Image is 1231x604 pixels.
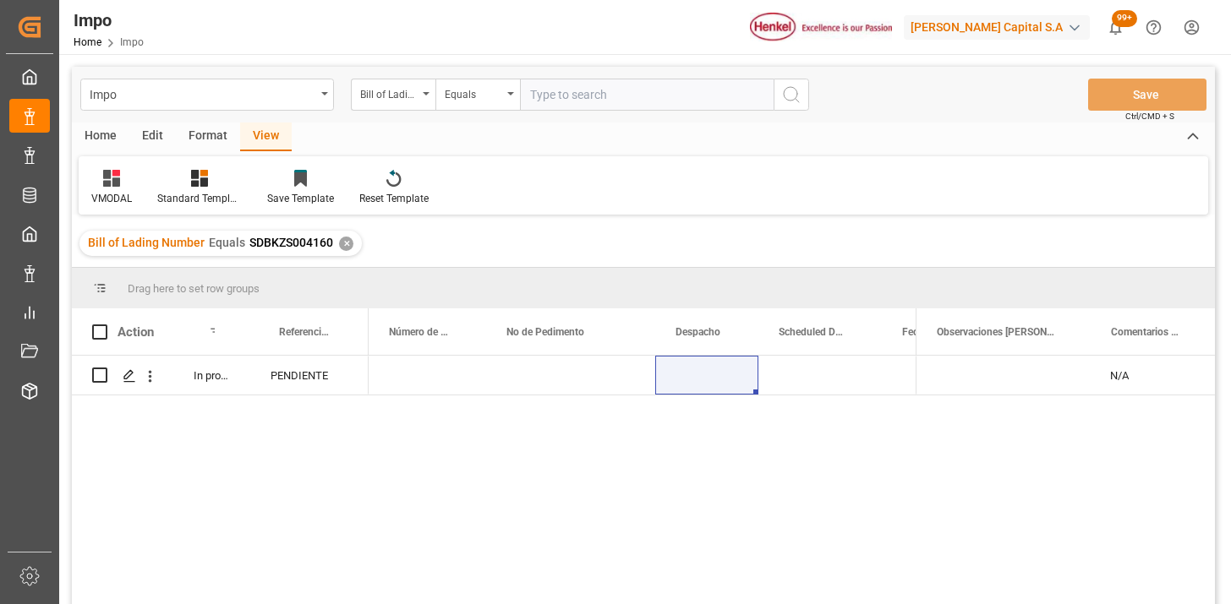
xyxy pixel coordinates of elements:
div: Action [118,324,154,340]
div: PENDIENTE [250,356,369,395]
a: Home [74,36,101,48]
img: Henkel%20logo.jpg_1689854090.jpg [750,13,892,42]
span: Scheduled Delivery Date [779,326,846,338]
span: Número de Contenedor [389,326,451,338]
div: VMODAL [91,191,132,206]
div: Equals [445,83,502,102]
span: Drag here to set row groups [128,282,260,295]
div: Reset Template [359,191,429,206]
button: open menu [351,79,435,111]
button: search button [774,79,809,111]
span: Despacho [676,326,720,338]
div: View [240,122,292,151]
div: Format [176,122,240,151]
div: Press SPACE to select this row. [916,356,1215,395]
span: Referencia Leschaco [279,326,333,338]
button: Help Center [1135,8,1173,46]
div: In progress [173,356,250,395]
div: Standard Templates [157,191,242,206]
button: open menu [80,79,334,111]
div: ✕ [339,237,353,251]
span: Equals [209,236,245,249]
span: 99+ [1112,10,1137,27]
span: Comentarios Contenedor [1111,326,1180,338]
input: Type to search [520,79,774,111]
div: N/A [1090,356,1215,395]
span: Observaciones [PERSON_NAME] última milla [937,326,1055,338]
div: [PERSON_NAME] Capital S.A [904,15,1090,40]
span: No de Pedimento [506,326,584,338]
button: open menu [435,79,520,111]
div: Impo [90,83,315,104]
div: Save Template [267,191,334,206]
span: Ctrl/CMD + S [1125,110,1174,122]
span: SDBKZS004160 [249,236,333,249]
button: show 100 new notifications [1097,8,1135,46]
span: Bill of Lading Number [88,236,205,249]
button: [PERSON_NAME] Capital S.A [904,11,1097,43]
div: Press SPACE to select this row. [72,356,369,395]
div: Edit [129,122,176,151]
span: Fecha Entrega Final en [GEOGRAPHIC_DATA] [902,326,1001,338]
div: Bill of Lading Number [360,83,418,102]
div: Impo [74,8,144,33]
div: Home [72,122,129,151]
button: Save [1088,79,1206,111]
